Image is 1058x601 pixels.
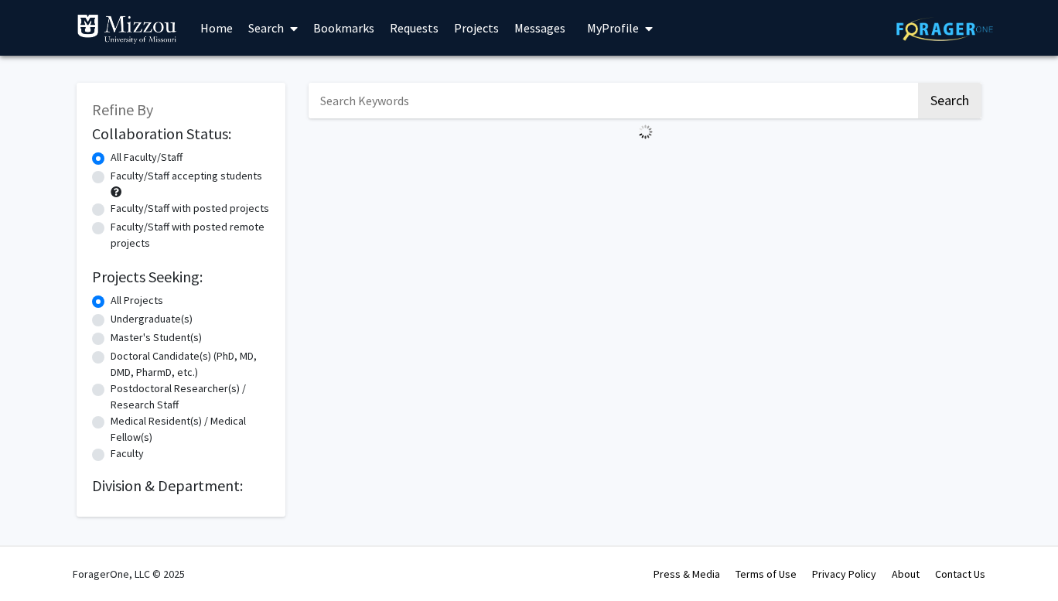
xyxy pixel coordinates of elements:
label: All Projects [111,292,163,309]
a: Terms of Use [735,567,797,581]
a: Search [241,1,305,55]
a: Requests [382,1,446,55]
a: Press & Media [654,567,720,581]
span: Refine By [92,100,153,119]
a: Privacy Policy [812,567,876,581]
a: Contact Us [935,567,985,581]
label: All Faculty/Staff [111,149,183,166]
a: Bookmarks [305,1,382,55]
label: Postdoctoral Researcher(s) / Research Staff [111,381,270,413]
label: Undergraduate(s) [111,311,193,327]
img: University of Missouri Logo [77,14,177,45]
nav: Page navigation [309,145,981,181]
h2: Collaboration Status: [92,125,270,143]
img: ForagerOne Logo [896,17,993,41]
h2: Division & Department: [92,476,270,495]
label: Medical Resident(s) / Medical Fellow(s) [111,413,270,446]
label: Faculty/Staff with posted remote projects [111,219,270,251]
img: Loading [632,118,659,145]
label: Doctoral Candidate(s) (PhD, MD, DMD, PharmD, etc.) [111,348,270,381]
input: Search Keywords [309,83,916,118]
a: Projects [446,1,507,55]
a: About [892,567,920,581]
span: My Profile [587,20,639,36]
label: Master's Student(s) [111,330,202,346]
a: Messages [507,1,573,55]
a: Home [193,1,241,55]
label: Faculty [111,446,144,462]
h2: Projects Seeking: [92,268,270,286]
div: ForagerOne, LLC © 2025 [73,547,185,601]
button: Search [918,83,981,118]
label: Faculty/Staff with posted projects [111,200,269,217]
label: Faculty/Staff accepting students [111,168,262,184]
